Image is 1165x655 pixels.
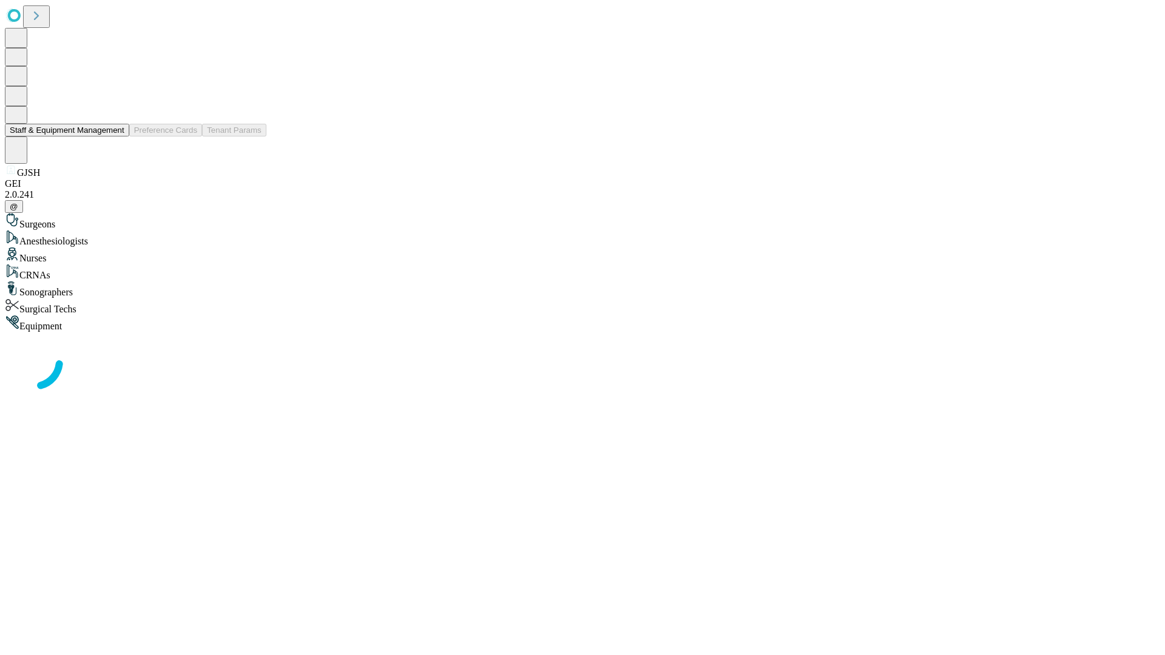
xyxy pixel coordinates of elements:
[5,213,1160,230] div: Surgeons
[17,167,40,178] span: GJSH
[202,124,266,136] button: Tenant Params
[5,298,1160,315] div: Surgical Techs
[5,264,1160,281] div: CRNAs
[5,124,129,136] button: Staff & Equipment Management
[5,189,1160,200] div: 2.0.241
[129,124,202,136] button: Preference Cards
[10,202,18,211] span: @
[5,200,23,213] button: @
[5,247,1160,264] div: Nurses
[5,281,1160,298] div: Sonographers
[5,230,1160,247] div: Anesthesiologists
[5,315,1160,332] div: Equipment
[5,178,1160,189] div: GEI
